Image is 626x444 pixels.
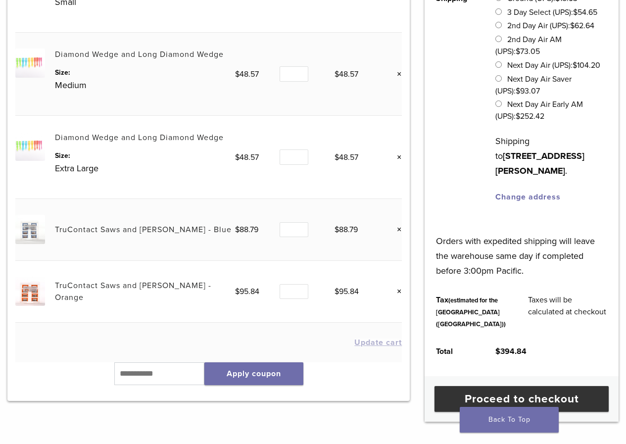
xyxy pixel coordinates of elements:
button: Apply coupon [204,362,303,385]
span: $ [335,69,339,79]
span: $ [516,86,520,96]
bdi: 88.79 [335,225,358,235]
td: Taxes will be calculated at checkout [517,286,619,338]
span: $ [235,287,240,296]
bdi: 48.57 [335,152,358,162]
p: Medium [55,78,235,93]
bdi: 54.65 [573,7,597,17]
bdi: 93.07 [516,86,540,96]
label: 2nd Day Air (UPS): [507,21,594,31]
img: TruContact Saws and Sanders - Blue [15,215,45,244]
dt: Size: [55,67,235,78]
span: $ [235,225,240,235]
span: $ [235,69,240,79]
a: Proceed to checkout [434,386,609,412]
bdi: 88.79 [235,225,258,235]
bdi: 252.42 [516,111,544,121]
img: Diamond Wedge and Long Diamond Wedge [15,132,45,161]
bdi: 95.84 [235,287,259,296]
span: $ [335,225,339,235]
bdi: 48.57 [235,69,259,79]
a: Remove this item [389,223,402,236]
a: Remove this item [389,285,402,298]
img: Diamond Wedge and Long Diamond Wedge [15,49,45,78]
a: TruContact Saws and [PERSON_NAME] - Orange [55,281,211,302]
a: Remove this item [389,68,402,81]
label: 2nd Day Air AM (UPS): [495,35,562,56]
a: Diamond Wedge and Long Diamond Wedge [55,49,224,59]
label: 3 Day Select (UPS): [507,7,597,17]
bdi: 95.84 [335,287,359,296]
span: $ [235,152,240,162]
span: $ [573,60,577,70]
p: Extra Large [55,161,235,176]
span: $ [516,47,520,56]
a: Back To Top [460,407,559,433]
span: $ [516,111,520,121]
label: Next Day Air Saver (UPS): [495,74,572,96]
a: Diamond Wedge and Long Diamond Wedge [55,133,224,143]
p: Shipping to . [495,134,607,178]
span: $ [495,346,500,356]
bdi: 394.84 [495,346,527,356]
bdi: 48.57 [235,152,259,162]
span: $ [335,152,339,162]
small: (estimated for the [GEOGRAPHIC_DATA] ([GEOGRAPHIC_DATA])) [436,296,506,328]
bdi: 62.64 [570,21,594,31]
label: Next Day Air (UPS): [507,60,600,70]
bdi: 48.57 [335,69,358,79]
dt: Size: [55,150,235,161]
strong: [STREET_ADDRESS][PERSON_NAME] [495,150,584,176]
span: $ [335,287,339,296]
th: Tax [425,286,517,338]
span: $ [570,21,575,31]
img: TruContact Saws and Sanders - Orange [15,277,45,306]
a: Change address [495,192,561,202]
a: TruContact Saws and [PERSON_NAME] - Blue [55,225,232,235]
span: $ [573,7,578,17]
a: Remove this item [389,151,402,164]
th: Total [425,338,484,365]
label: Next Day Air Early AM (UPS): [495,99,583,121]
bdi: 73.05 [516,47,540,56]
button: Update cart [354,339,402,346]
p: Orders with expedited shipping will leave the warehouse same day if completed before 3:00pm Pacific. [436,219,607,278]
bdi: 104.20 [573,60,600,70]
